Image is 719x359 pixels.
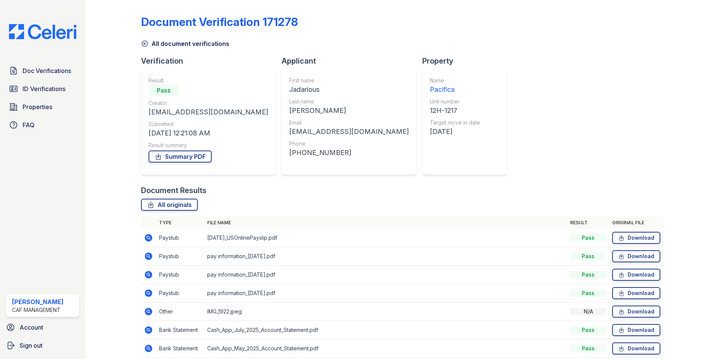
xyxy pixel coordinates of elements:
th: Type [156,217,204,229]
div: [PHONE_NUMBER] [289,148,409,158]
div: Pass [570,253,606,260]
td: Paystub [156,266,204,284]
div: Pass [570,345,606,352]
td: Paystub [156,229,204,247]
td: Paystub [156,284,204,303]
a: Download [612,324,660,336]
div: Property [422,56,513,66]
div: Pacifica [430,84,480,95]
a: Download [612,232,660,244]
a: Account [3,320,82,335]
span: Account [20,323,43,332]
div: Result summary [149,141,268,149]
div: [DATE] [430,126,480,137]
div: Unit number [430,98,480,105]
div: Pass [570,289,606,297]
div: Document Verification 171278 [141,15,298,29]
td: Cash_App_July_2025_Account_Statement.pdf [204,321,567,339]
img: CE_Logo_Blue-a8612792a0a2168367f1c8372b55b34899dd931a85d93a1a3d3e32e68fde9ad4.png [3,24,82,39]
div: CAF Management [12,306,64,314]
div: Verification [141,56,282,66]
div: Email [289,119,409,126]
span: Properties [23,102,52,111]
a: ID Verifications [6,81,79,96]
a: Download [612,269,660,281]
div: [EMAIL_ADDRESS][DOMAIN_NAME] [289,126,409,137]
th: Original file [609,217,663,229]
div: Name [430,77,480,84]
a: Download [612,306,660,318]
th: Result [567,217,609,229]
td: pay information_[DATE].pdf [204,247,567,266]
a: All originals [141,199,198,211]
span: Sign out [20,341,42,350]
td: Bank Statement [156,321,204,339]
div: Document Results [141,185,206,196]
div: [PERSON_NAME] [12,297,64,306]
span: FAQ [23,120,35,129]
div: First name [289,77,409,84]
div: Applicant [282,56,422,66]
div: Pass [570,234,606,242]
td: pay information_[DATE].pdf [204,266,567,284]
span: ID Verifications [23,84,65,93]
div: Phone [289,140,409,148]
td: Other [156,303,204,321]
a: Doc Verifications [6,63,79,78]
div: Submitted [149,120,268,128]
div: [PERSON_NAME] [289,105,409,116]
span: Doc Verifications [23,66,71,75]
td: Bank Statement [156,339,204,358]
div: Last name [289,98,409,105]
div: Jadarious [289,84,409,95]
a: FAQ [6,117,79,132]
a: Download [612,287,660,299]
div: Result [149,77,268,84]
td: Cash_App_May_2025_Account_Statement.pdf [204,339,567,358]
div: [DATE] 12:21:08 AM [149,128,268,138]
div: [EMAIL_ADDRESS][DOMAIN_NAME] [149,107,268,117]
td: [DATE]_USOnlinePayslip.pdf [204,229,567,247]
a: Download [612,250,660,262]
div: Pass [570,326,606,334]
td: Paystub [156,247,204,266]
a: All document verifications [141,39,229,48]
a: Download [612,342,660,354]
div: 12H-1217 [430,105,480,116]
div: Pass [149,84,179,96]
td: pay information_[DATE].pdf [204,284,567,303]
th: File name [204,217,567,229]
div: Pass [570,271,606,278]
a: Summary PDF [149,151,212,163]
td: IMG_1922.jpeg [204,303,567,321]
div: Creator [149,99,268,107]
a: Name Pacifica [430,77,480,95]
a: Properties [6,99,79,114]
a: Sign out [3,338,82,353]
div: N/A [570,308,606,315]
div: Target move in date [430,119,480,126]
